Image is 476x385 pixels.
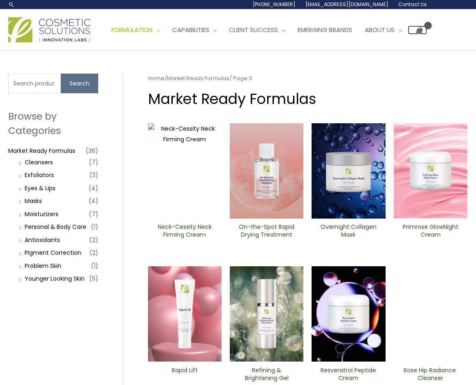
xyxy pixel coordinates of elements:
[155,367,215,382] h2: Rapid Lift
[8,147,75,155] a: Market Ready Formulas
[89,169,98,181] span: (3)
[394,266,467,362] img: Rose Hip Radiance ​Cleanser
[111,25,153,34] span: Formulation
[89,234,98,246] span: (2)
[25,262,61,270] a: Problem Skin
[155,367,215,385] a: Rapid Lift
[237,223,297,242] a: On-the-Spot ​Rapid Drying Treatment
[398,1,427,8] span: Contact Us
[155,223,215,239] h2: Neck-Cessity Neck Firming Cream
[253,1,296,8] span: [PHONE_NUMBER]
[89,247,98,258] span: (2)
[91,221,98,233] span: (1)
[25,274,85,283] a: Younger Looking Skin
[88,182,98,194] span: (4)
[148,74,468,83] nav: Breadcrumb
[358,18,408,42] a: About Us
[85,145,98,157] span: (36)
[291,18,358,42] a: Emerging Brands
[237,223,297,239] h2: On-the-Spot ​Rapid Drying Treatment
[155,223,215,242] a: Neck-Cessity Neck Firming Cream
[319,223,379,242] a: Overnight Collagen Mask
[319,223,379,239] h2: Overnight Collagen Mask
[105,18,166,42] a: Formulation
[229,25,278,34] span: Client Success
[230,123,303,219] img: On-the-Spot ​Rapid Drying Treatment
[400,223,460,239] h2: Primrose GlowNight Cream
[237,367,297,385] a: Refining & Brightening Gel Moisturizer
[25,158,53,166] a: Cleansers
[25,236,60,244] a: Antioxidants
[230,266,303,362] img: Refining and Brightening Gel Moisturizer
[237,367,297,382] h2: Refining & Brightening Gel Moisturizer
[167,74,229,82] a: Market Ready Formulas
[25,197,42,205] a: Masks
[61,74,98,93] button: Search
[8,109,98,137] h2: Browse by Categories
[172,25,209,34] span: Capabilities
[89,273,98,284] span: (5)
[394,123,467,218] img: Primrose Glow Night Cream
[400,223,460,242] a: Primrose GlowNight Cream
[8,17,90,42] img: Cosmetic Solutions Logo
[408,26,427,34] a: View Shopping Cart, empty
[298,25,352,34] span: Emerging Brands
[25,210,58,218] a: Moisturizers
[223,18,291,42] a: Client Success
[88,195,98,207] span: (4)
[400,367,460,382] h2: Rose Hip Radiance ​Cleanser
[91,260,98,272] span: (1)
[25,171,54,179] a: Exfoliators
[305,1,388,8] span: [EMAIL_ADDRESS][DOMAIN_NAME]
[25,249,81,257] a: PIgment Correction
[312,266,385,362] img: Resveratrol ​Peptide Cream
[89,208,98,220] span: (7)
[365,25,395,34] span: About Us
[148,89,468,109] h1: Market Ready Formulas
[89,157,98,168] span: (7)
[25,223,86,231] a: Personal & Body Care
[99,18,427,42] nav: Site Navigation
[148,74,164,82] a: Home
[25,184,55,192] a: Eyes & Lips
[148,123,222,219] img: Neck-Cessity Neck Firming Cream
[319,367,379,385] a: Resveratrol Peptide Cream
[319,367,379,382] h2: Resveratrol Peptide Cream
[400,367,460,385] a: Rose Hip Radiance ​Cleanser
[312,123,385,219] img: Overnight Collagen Mask
[166,18,223,42] a: Capabilities
[8,1,15,8] a: Search icon link
[148,266,222,362] img: Rapid Lift
[8,74,61,93] input: Search products…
